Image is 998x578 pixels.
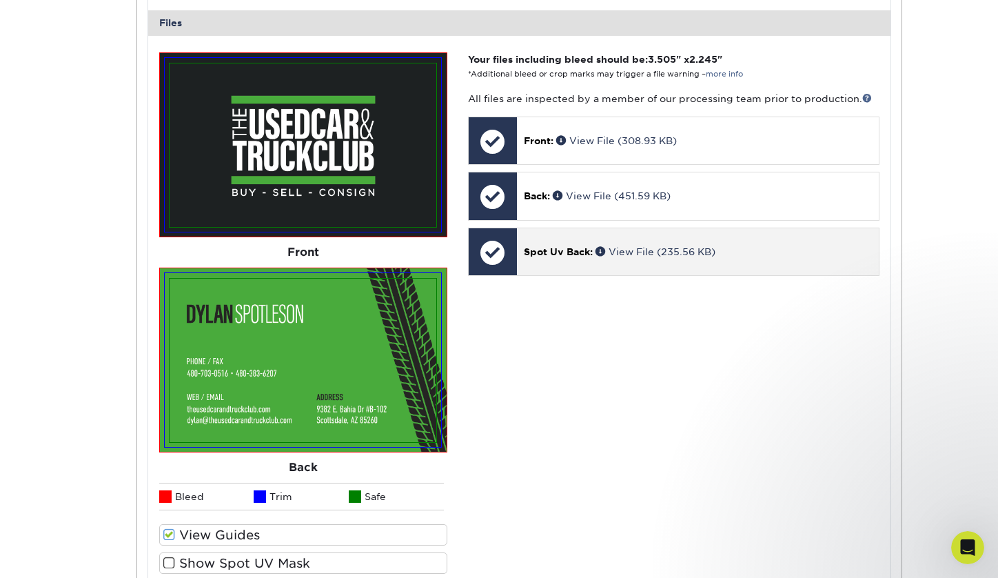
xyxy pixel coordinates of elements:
li: Trim [254,483,349,510]
p: All files are inspected by a member of our processing team prior to production. [468,92,879,106]
span: Back: [524,190,550,201]
a: more info [706,70,743,79]
div: Back [159,452,447,483]
a: View File (308.93 KB) [556,135,677,146]
div: Files [148,10,891,35]
span: 3.505 [648,54,676,65]
span: Spot Uv Back: [524,246,593,257]
a: View File (235.56 KB) [595,246,715,257]
li: Bleed [159,483,254,510]
small: *Additional bleed or crop marks may trigger a file warning – [468,70,743,79]
iframe: Intercom live chat [951,531,984,564]
strong: Your files including bleed should be: " x " [468,54,722,65]
label: View Guides [159,524,447,546]
a: View File (451.59 KB) [553,190,671,201]
label: Show Spot UV Mask [159,552,447,574]
li: Safe [349,483,444,510]
span: 2.245 [689,54,717,65]
span: Front: [524,135,553,146]
div: Front [159,237,447,268]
